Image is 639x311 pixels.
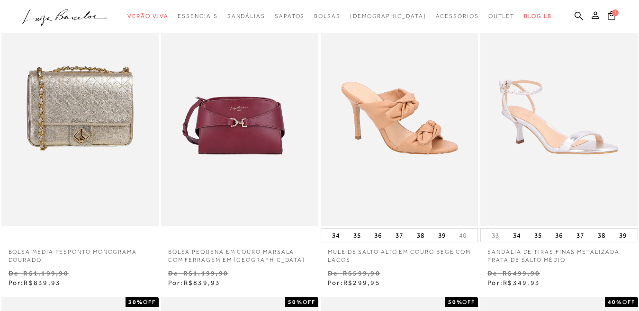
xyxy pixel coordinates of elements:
a: Bolsa média pesponto monograma dourado [1,242,159,264]
button: 37 [574,229,587,242]
strong: 50% [288,299,303,305]
strong: 30% [128,299,143,305]
span: R$349,93 [503,279,540,286]
span: Essenciais [178,13,217,19]
small: R$1.199,90 [23,269,68,277]
span: Outlet [488,13,515,19]
span: OFF [622,299,635,305]
span: OFF [462,299,475,305]
button: 34 [510,229,523,242]
span: OFF [303,299,315,305]
a: noSubCategoriesText [314,8,341,25]
span: Verão Viva [127,13,168,19]
span: Acessórios [436,13,479,19]
span: Sapatos [275,13,305,19]
a: noSubCategoriesText [488,8,515,25]
span: [DEMOGRAPHIC_DATA] [350,13,426,19]
button: 1 [605,10,618,23]
small: R$499,90 [503,269,540,277]
a: MULE DE SALTO ALTO EM COURO BEGE COM LAÇOS [321,242,478,264]
span: Por: [168,279,221,286]
span: BLOG LB [524,13,551,19]
button: 36 [552,229,566,242]
button: 35 [351,229,364,242]
a: noSubCategoriesText [127,8,168,25]
a: noSubCategoriesText [436,8,479,25]
strong: 50% [448,299,463,305]
span: Bolsas [314,13,341,19]
a: noSubCategoriesText [227,8,265,25]
button: 39 [616,229,630,242]
a: SANDÁLIA DE TIRAS FINAS METALIZADA PRATA DE SALTO MÉDIO [480,242,638,264]
button: 38 [414,229,427,242]
button: 38 [595,229,608,242]
small: De [328,269,338,277]
small: R$1.199,90 [183,269,228,277]
span: 1 [612,9,619,16]
a: noSubCategoriesText [350,8,426,25]
span: Por: [328,279,380,286]
a: noSubCategoriesText [275,8,305,25]
small: De [168,269,178,277]
span: Sandálias [227,13,265,19]
small: De [9,269,18,277]
button: 33 [489,231,502,240]
span: R$839,93 [24,279,61,286]
span: Por: [9,279,61,286]
button: 37 [393,229,406,242]
span: R$299,95 [343,279,380,286]
a: noSubCategoriesText [178,8,217,25]
a: BOLSA PEQUENA EM COURO MARSALA COM FERRAGEM EM [GEOGRAPHIC_DATA] [161,242,318,264]
span: R$839,93 [184,279,221,286]
a: BLOG LB [524,8,551,25]
button: 36 [371,229,385,242]
small: R$599,90 [343,269,380,277]
strong: 40% [608,299,622,305]
small: De [487,269,497,277]
button: 40 [456,231,469,240]
button: 34 [329,229,342,242]
button: 39 [435,229,449,242]
button: 35 [531,229,545,242]
span: OFF [143,299,156,305]
span: Por: [487,279,540,286]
